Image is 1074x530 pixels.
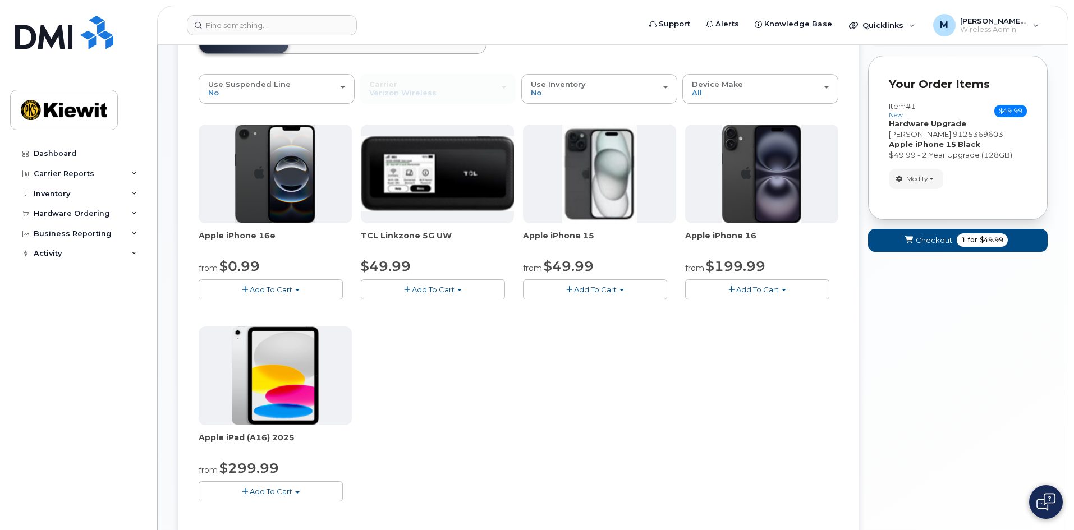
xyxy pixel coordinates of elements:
div: TCL Linkzone 5G UW [361,230,514,252]
img: iphone16e.png [235,125,316,223]
div: Apple iPhone 16e [199,230,352,252]
div: Quicklinks [841,14,923,36]
button: Add To Cart [199,279,343,299]
button: Modify [889,169,943,188]
span: $49.99 [980,235,1003,245]
img: Open chat [1036,493,1055,511]
span: [PERSON_NAME] [889,130,951,139]
div: Apple iPhone 15 [523,230,676,252]
button: Use Suspended Line No [199,74,355,103]
span: Add To Cart [250,285,292,294]
button: Use Inventory No [521,74,677,103]
span: Modify [906,174,928,184]
span: Use Suspended Line [208,80,291,89]
img: linkzone5g.png [361,136,514,210]
small: from [199,263,218,273]
p: Your Order Items [889,76,1027,93]
span: Checkout [916,235,952,246]
button: Add To Cart [523,279,667,299]
div: Apple iPad (A16) 2025 [199,432,352,454]
span: Quicklinks [862,21,903,30]
span: Knowledge Base [764,19,832,30]
span: Wireless Admin [960,25,1027,34]
span: Support [659,19,690,30]
span: Add To Cart [736,285,779,294]
span: #1 [906,102,916,110]
small: from [523,263,542,273]
span: 1 [961,235,966,245]
span: $49.99 [544,258,594,274]
div: Melissa.Arnsdorff [925,14,1047,36]
span: All [692,88,702,97]
span: $199.99 [706,258,765,274]
button: Add To Cart [685,279,829,299]
span: Use Inventory [531,80,586,89]
img: ipad_11.png [232,326,319,425]
span: $0.99 [219,258,260,274]
strong: Hardware Upgrade [889,119,966,128]
span: for [966,235,980,245]
span: M [940,19,948,32]
span: Alerts [715,19,739,30]
span: 9125369603 [953,130,1003,139]
strong: Black [958,140,980,149]
img: iphone15.jpg [562,125,637,223]
div: Apple iPhone 16 [685,230,838,252]
span: [PERSON_NAME].[PERSON_NAME] [960,16,1027,25]
span: $299.99 [219,460,279,476]
span: Add To Cart [412,285,455,294]
span: No [208,88,219,97]
a: Support [641,13,698,35]
small: from [199,465,218,475]
div: $49.99 - 2 Year Upgrade (128GB) [889,150,1027,160]
span: Add To Cart [574,285,617,294]
span: No [531,88,541,97]
button: Add To Cart [361,279,505,299]
img: iphone_16_plus.png [722,125,801,223]
span: Add To Cart [250,487,292,496]
input: Find something... [187,15,357,35]
small: from [685,263,704,273]
button: Device Make All [682,74,838,103]
span: $49.99 [994,105,1027,117]
small: new [889,111,903,119]
span: $49.99 [361,258,411,274]
h3: Item [889,102,916,118]
strong: Apple iPhone 15 [889,140,956,149]
button: Add To Cart [199,481,343,501]
span: Device Make [692,80,743,89]
a: Knowledge Base [747,13,840,35]
button: Checkout 1 for $49.99 [868,229,1048,252]
a: Alerts [698,13,747,35]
